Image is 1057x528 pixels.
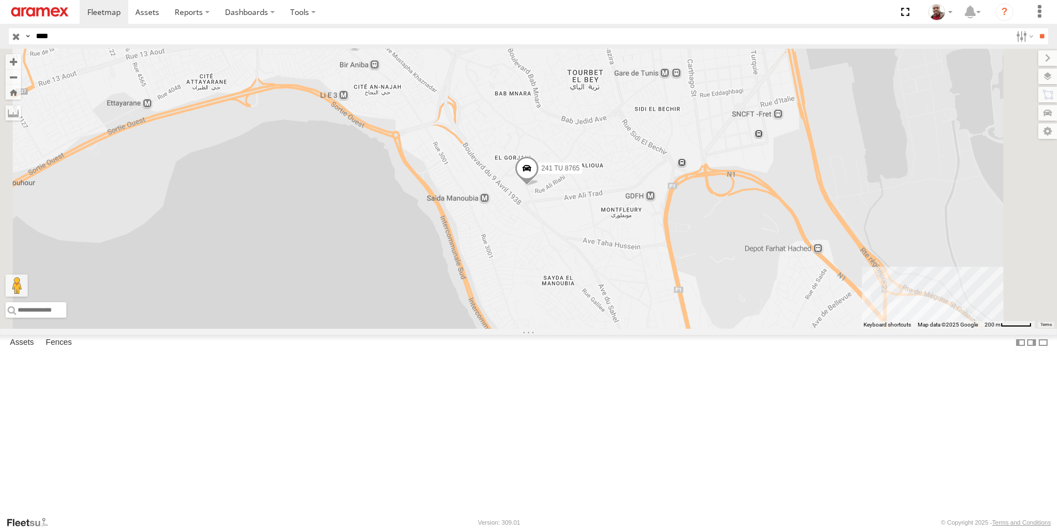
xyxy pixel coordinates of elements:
button: Zoom in [6,54,21,69]
i: ? [996,3,1013,21]
label: Measure [6,105,21,121]
div: Version: 309.01 [478,519,520,526]
button: Drag Pegman onto the map to open Street View [6,275,28,297]
label: Map Settings [1038,123,1057,139]
a: Visit our Website [6,517,57,528]
label: Search Filter Options [1012,28,1035,44]
span: Map data ©2025 Google [918,322,978,328]
div: © Copyright 2025 - [941,519,1051,526]
button: Map Scale: 200 m per 52 pixels [981,321,1035,329]
label: Fences [40,335,77,350]
span: 200 m [985,322,1001,328]
label: Dock Summary Table to the Right [1026,335,1037,351]
button: Zoom Home [6,85,21,100]
a: Terms and Conditions [992,519,1051,526]
img: aramex-logo.svg [11,7,69,17]
label: Dock Summary Table to the Left [1015,335,1026,351]
span: 241 TU 8765 [541,164,579,172]
a: Terms (opens in new tab) [1040,323,1052,327]
button: Keyboard shortcuts [864,321,911,329]
label: Search Query [23,28,32,44]
button: Zoom out [6,69,21,85]
label: Hide Summary Table [1038,335,1049,351]
label: Assets [4,335,39,350]
div: Majdi Ghannoudi [924,4,956,20]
